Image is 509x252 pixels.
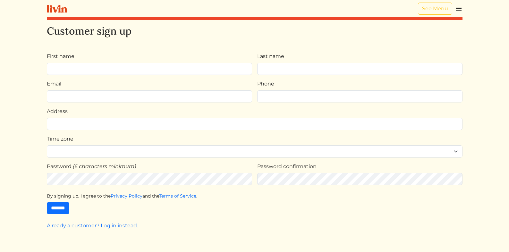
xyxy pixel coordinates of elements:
[418,3,452,15] a: See Menu
[47,193,462,199] div: By signing up, I agree to the and the .
[47,80,61,88] label: Email
[111,193,142,199] a: Privacy Policy
[47,135,73,143] label: Time zone
[257,163,317,170] label: Password confirmation
[47,53,74,60] label: First name
[257,80,274,88] label: Phone
[47,163,72,170] label: Password
[159,193,196,199] a: Terms of Service
[257,53,284,60] label: Last name
[47,108,68,115] label: Address
[47,25,462,37] h2: Customer sign up
[47,223,138,229] a: Already a customer? Log in instead.
[455,5,462,12] img: menu_hamburger-cb6d353cf0ecd9f46ceae1c99ecbeb4a00e71ca567a856bd81f57e9d8c17bb26.svg
[47,5,67,13] img: livin-logo-a0d97d1a881af30f6274990eb6222085a2533c92bbd1e4f22c21b4f0d0e3210c.svg
[73,163,136,169] em: (6 characters minimum)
